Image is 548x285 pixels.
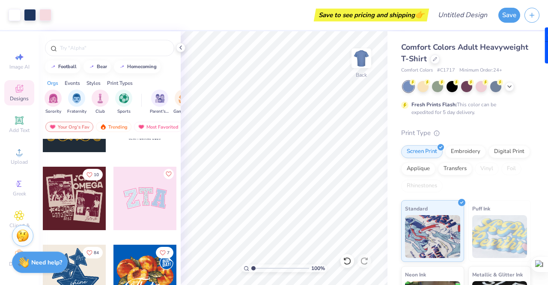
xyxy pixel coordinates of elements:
[48,93,58,103] img: Sorority Image
[45,108,61,115] span: Sorority
[167,251,170,255] span: 7
[9,127,30,134] span: Add Text
[405,270,426,279] span: Neon Ink
[401,67,433,74] span: Comfort Colors
[173,90,193,115] div: filter for Game Day
[164,169,174,179] button: Like
[501,162,521,175] div: Foil
[401,42,528,64] span: Comfort Colors Adult Heavyweight T-Shirt
[488,145,530,158] div: Digital Print
[67,90,86,115] button: filter button
[472,270,523,279] span: Metallic & Glitter Ink
[311,264,325,272] span: 100 %
[45,90,62,115] div: filter for Sorority
[50,64,57,69] img: trend_line.gif
[498,8,520,23] button: Save
[31,258,62,267] strong: Need help?
[83,60,111,73] button: bear
[405,204,428,213] span: Standard
[95,108,105,115] span: Club
[83,169,103,180] button: Like
[49,124,56,130] img: most_fav.gif
[411,101,457,108] strong: Fresh Prints Flash:
[9,261,30,267] span: Decorate
[45,90,62,115] button: filter button
[472,215,527,258] img: Puff Ink
[401,145,443,158] div: Screen Print
[67,108,86,115] span: Fraternity
[405,215,460,258] img: Standard
[94,173,99,177] span: 10
[92,90,109,115] div: filter for Club
[96,122,131,132] div: Trending
[107,79,133,87] div: Print Types
[10,95,29,102] span: Designs
[431,6,494,24] input: Untitled Design
[155,93,165,103] img: Parent's Weekend Image
[356,71,367,79] div: Back
[156,247,173,258] button: Like
[115,90,132,115] button: filter button
[401,180,443,192] div: Rhinestones
[119,64,125,69] img: trend_line.gif
[179,93,188,103] img: Game Day Image
[150,90,170,115] div: filter for Parent's Weekend
[59,44,169,52] input: Try "Alpha"
[437,67,455,74] span: # C1717
[475,162,499,175] div: Vinyl
[83,247,103,258] button: Like
[45,122,93,132] div: Your Org's Fav
[173,108,193,115] span: Game Day
[353,50,370,67] img: Back
[45,60,80,73] button: football
[459,67,502,74] span: Minimum Order: 24 +
[92,90,109,115] button: filter button
[94,251,99,255] span: 84
[445,145,486,158] div: Embroidery
[173,90,193,115] button: filter button
[401,128,531,138] div: Print Type
[472,204,490,213] span: Puff Ink
[134,122,182,132] div: Most Favorited
[47,79,58,87] div: Orgs
[88,64,95,69] img: trend_line.gif
[138,124,145,130] img: most_fav.gif
[316,9,427,21] div: Save to see pricing and shipping
[115,90,132,115] div: filter for Sports
[100,124,107,130] img: trending.gif
[65,79,80,87] div: Events
[117,108,131,115] span: Sports
[401,162,435,175] div: Applique
[415,9,424,20] span: 👉
[13,190,26,197] span: Greek
[97,64,107,69] div: bear
[4,222,34,236] span: Clipart & logos
[411,101,517,116] div: This color can be expedited for 5 day delivery.
[72,93,81,103] img: Fraternity Image
[86,79,101,87] div: Styles
[11,159,28,165] span: Upload
[58,64,77,69] div: football
[9,63,30,70] span: Image AI
[127,64,157,69] div: homecoming
[150,108,170,115] span: Parent's Weekend
[114,60,161,73] button: homecoming
[67,90,86,115] div: filter for Fraternity
[95,93,105,103] img: Club Image
[150,90,170,115] button: filter button
[438,162,472,175] div: Transfers
[119,93,129,103] img: Sports Image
